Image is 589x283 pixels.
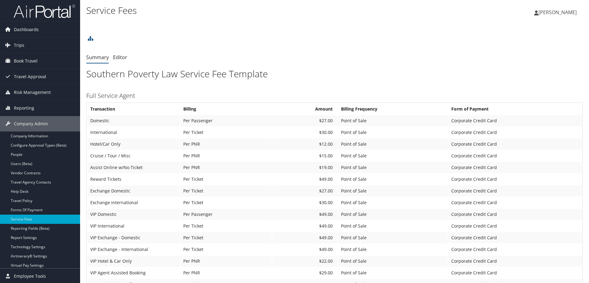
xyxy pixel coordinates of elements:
td: $49.00 [272,220,338,232]
td: Corporate Credit Card [448,139,582,150]
td: Per Ticket [180,220,272,232]
td: Corporate Credit Card [448,162,582,173]
td: Corporate Credit Card [448,244,582,255]
td: $30.00 [272,197,338,208]
td: Point of Sale [338,115,448,126]
td: Per Passenger [180,115,272,126]
th: Billing [180,103,272,115]
td: Corporate Credit Card [448,197,582,208]
td: Per PNR [180,162,272,173]
td: $49.00 [272,174,338,185]
td: Per Ticket [180,232,272,243]
h1: Service Fees [86,4,417,17]
span: Dashboards [14,22,39,37]
td: $15.00 [272,150,338,161]
td: Corporate Credit Card [448,267,582,278]
td: Per Ticket [180,174,272,185]
h3: Full Service Agent [86,91,583,100]
td: Corporate Credit Card [448,185,582,196]
td: Corporate Credit Card [448,220,582,232]
td: Point of Sale [338,220,448,232]
td: Hotel/Car Only [87,139,180,150]
span: Trips [14,38,24,53]
td: $49.00 [272,244,338,255]
td: Point of Sale [338,244,448,255]
span: [PERSON_NAME] [538,9,577,16]
td: Point of Sale [338,185,448,196]
td: Point of Sale [338,162,448,173]
td: $27.00 [272,115,338,126]
td: Point of Sale [338,197,448,208]
td: Corporate Credit Card [448,232,582,243]
td: Point of Sale [338,174,448,185]
td: VIP International [87,220,180,232]
td: Per Ticket [180,127,272,138]
th: Amount [272,103,338,115]
td: $30.00 [272,127,338,138]
td: Point of Sale [338,127,448,138]
h1: Southern Poverty Law Service Fee Template [86,67,583,80]
td: $12.00 [272,139,338,150]
td: VIP Domestic [87,209,180,220]
td: $49.00 [272,232,338,243]
a: Editor [113,54,127,61]
td: Point of Sale [338,209,448,220]
td: Exchange Domestic [87,185,180,196]
a: Summary [86,54,109,61]
td: VIP Hotel & Car Only [87,256,180,267]
td: Corporate Credit Card [448,174,582,185]
td: Per PNR [180,150,272,161]
td: Per Passenger [180,209,272,220]
span: Company Admin [14,116,48,131]
td: $19.00 [272,162,338,173]
td: Per Ticket [180,197,272,208]
span: Risk Management [14,85,51,100]
td: Corporate Credit Card [448,127,582,138]
span: Reporting [14,100,34,116]
td: Point of Sale [338,256,448,267]
td: VIP Agent Assisted Booking [87,267,180,278]
td: $27.00 [272,185,338,196]
td: Domestic [87,115,180,126]
td: Per PNR [180,256,272,267]
td: Point of Sale [338,267,448,278]
td: Per Ticket [180,185,272,196]
td: Per PNR [180,139,272,150]
td: Corporate Credit Card [448,150,582,161]
td: Corporate Credit Card [448,115,582,126]
td: $22.00 [272,256,338,267]
th: Transaction [87,103,180,115]
td: Corporate Credit Card [448,256,582,267]
td: Corporate Credit Card [448,209,582,220]
span: Book Travel [14,53,38,69]
td: $29.00 [272,267,338,278]
th: Form of Payment [448,103,582,115]
td: Reward Tickets [87,174,180,185]
td: VIP Exchange - International [87,244,180,255]
th: Billing Frequency [338,103,448,115]
img: airportal-logo.png [14,4,75,18]
td: Point of Sale [338,232,448,243]
td: International [87,127,180,138]
td: Per Ticket [180,244,272,255]
a: [PERSON_NAME] [534,3,583,22]
td: $49.00 [272,209,338,220]
td: Assist Online w/No Ticket [87,162,180,173]
td: VIP Exchange - Domestic [87,232,180,243]
td: Exchange International [87,197,180,208]
span: Travel Approval [14,69,46,84]
td: Point of Sale [338,150,448,161]
td: Point of Sale [338,139,448,150]
td: Per PNR [180,267,272,278]
td: Cruise / Tour / Misc [87,150,180,161]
